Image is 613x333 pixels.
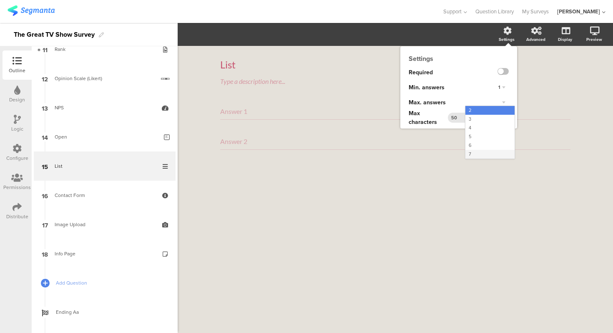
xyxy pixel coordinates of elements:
[42,191,48,200] span: 16
[409,98,446,107] span: Max. answers
[55,74,155,83] div: Opinion Scale (Likert)
[55,191,154,199] div: Contact Form
[34,181,176,210] a: 16 Contact Form
[586,36,602,43] div: Preview
[11,125,23,133] div: Logic
[6,154,28,162] div: Configure
[34,35,176,64] a: 11 Rank
[409,109,448,126] span: Max characters
[526,36,545,43] div: Advanced
[469,116,471,122] span: 3
[55,250,154,258] div: Info Page
[34,298,176,327] a: Ending Aa
[42,220,48,229] span: 17
[499,36,515,43] div: Settings
[448,113,509,123] input: Unlimited
[469,151,471,157] span: 7
[220,107,248,115] input: Answer 1 placeholder
[55,45,154,53] div: Rank
[3,184,31,191] div: Permissions
[469,142,472,149] span: 6
[34,122,176,151] a: 14 Open
[14,28,95,41] div: The Great TV Show Survey
[42,74,48,83] span: 12
[409,68,433,77] span: Required
[55,220,154,229] div: Image Upload
[8,5,55,16] img: segmanta logo
[55,133,158,141] div: Open
[469,107,471,114] span: 2
[400,54,517,63] div: Settings
[55,103,154,112] div: NPS
[42,132,48,141] span: 14
[558,36,572,43] div: Display
[56,279,163,287] span: Add Question
[56,308,163,316] span: Ending Aa
[469,133,471,140] span: 5
[6,213,28,220] div: Distribute
[443,8,462,15] span: Support
[220,58,570,71] p: List
[55,162,154,170] div: List
[34,210,176,239] a: 17 Image Upload
[43,45,48,54] span: 11
[220,137,250,145] input: Answer 2 placeholder
[9,67,25,74] div: Outline
[557,8,600,15] div: [PERSON_NAME]
[409,83,445,92] span: Min. answers
[498,84,500,91] span: 1
[42,161,48,171] span: 15
[42,249,48,258] span: 18
[42,103,48,112] span: 13
[34,93,176,122] a: 13 NPS
[34,151,176,181] a: 15 List
[469,124,471,131] span: 4
[34,239,176,268] a: 18 Info Page
[34,64,176,93] a: 12 Opinion Scale (Likert)
[9,96,25,103] div: Design
[220,77,570,85] div: Type a description here...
